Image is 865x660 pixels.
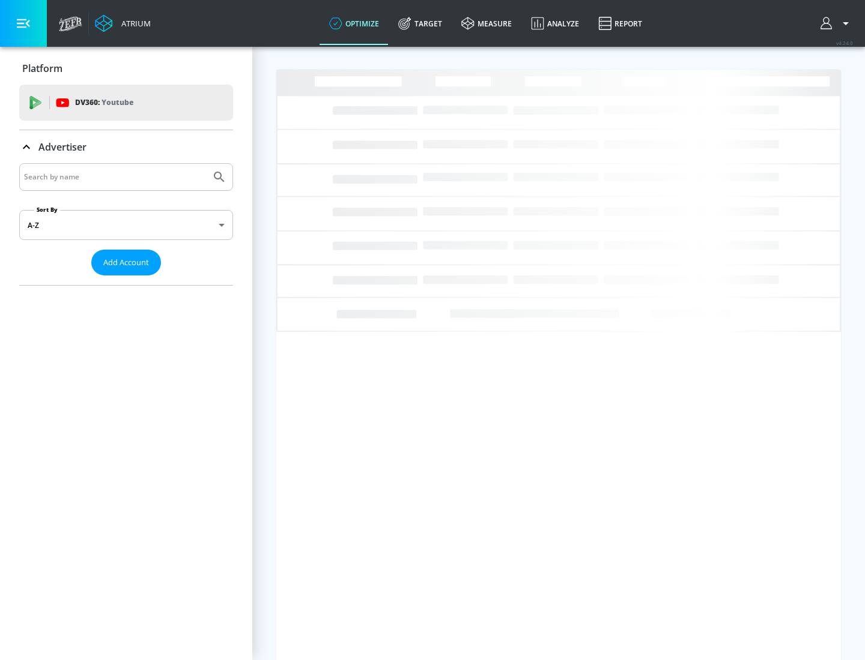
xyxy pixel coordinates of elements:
div: Advertiser [19,130,233,164]
a: Atrium [95,14,151,32]
span: v 4.24.0 [836,40,853,46]
span: Add Account [103,256,149,269]
div: Atrium [117,18,151,29]
a: Report [589,2,652,45]
nav: list of Advertiser [19,275,233,285]
div: Advertiser [19,163,233,285]
p: Platform [22,62,62,75]
a: optimize [320,2,389,45]
p: DV360: [75,96,133,109]
input: Search by name [24,169,206,185]
a: Analyze [521,2,589,45]
div: Platform [19,52,233,85]
a: measure [452,2,521,45]
a: Target [389,2,452,45]
button: Add Account [91,250,161,275]
div: A-Z [19,210,233,240]
label: Sort By [34,206,60,214]
p: Advertiser [38,140,86,154]
div: DV360: Youtube [19,85,233,121]
p: Youtube [102,96,133,109]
